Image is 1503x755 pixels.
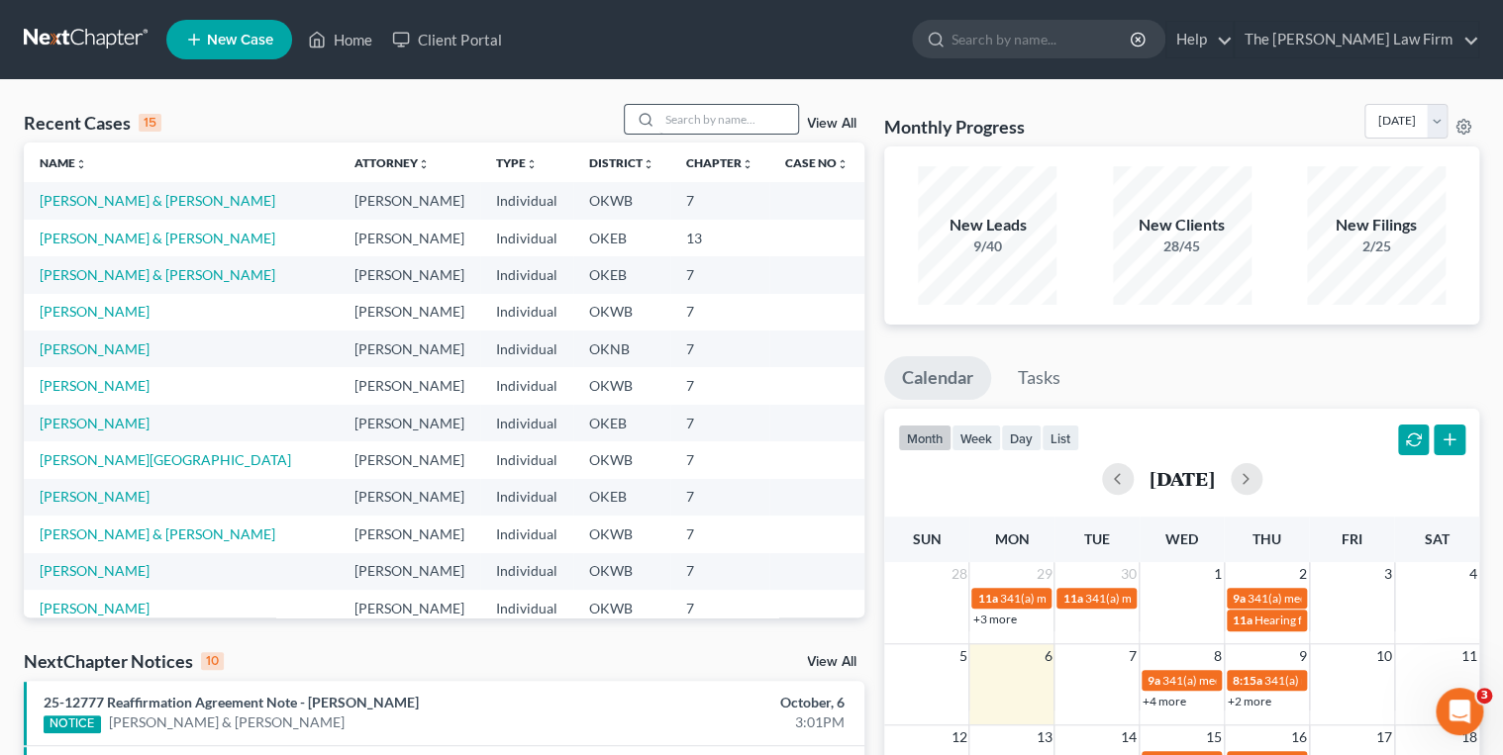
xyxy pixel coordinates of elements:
div: NextChapter Notices [24,649,224,673]
td: 7 [670,553,769,590]
span: 11 [1459,644,1479,668]
span: 5 [956,644,968,668]
span: Tue [1084,530,1110,547]
a: View All [807,655,856,669]
div: 2/25 [1307,236,1446,256]
a: [PERSON_NAME] [40,340,150,357]
span: 30 [1119,562,1139,586]
td: Individual [480,553,573,590]
span: Sat [1425,530,1450,547]
td: [PERSON_NAME] [339,256,480,293]
a: Districtunfold_more [589,155,654,170]
td: [PERSON_NAME] [339,330,480,367]
div: 10 [201,652,224,670]
a: [PERSON_NAME] [40,303,150,320]
td: [PERSON_NAME] [339,405,480,441]
td: Individual [480,441,573,478]
a: [PERSON_NAME] & [PERSON_NAME] [109,712,345,732]
span: New Case [207,33,273,47]
a: +4 more [1143,694,1186,708]
a: [PERSON_NAME] & [PERSON_NAME] [40,266,275,283]
a: [PERSON_NAME] [40,488,150,505]
td: [PERSON_NAME] [339,294,480,330]
td: 7 [670,367,769,404]
td: Individual [480,182,573,219]
div: October, 6 [591,693,845,712]
div: 9/40 [918,236,1056,256]
div: New Leads [918,214,1056,236]
span: 28 [949,562,968,586]
div: 15 [139,114,161,132]
td: Individual [480,479,573,516]
span: 2 [1297,562,1309,586]
a: Client Portal [382,22,511,57]
span: 12 [949,725,968,749]
td: [PERSON_NAME] [339,220,480,256]
td: OKEB [573,256,670,293]
td: Individual [480,256,573,293]
span: 8:15a [1233,673,1262,688]
i: unfold_more [742,158,753,170]
a: [PERSON_NAME] [40,562,150,579]
a: [PERSON_NAME] & [PERSON_NAME] [40,192,275,209]
td: [PERSON_NAME] [339,553,480,590]
i: unfold_more [837,158,849,170]
span: 11a [977,591,997,606]
a: Home [298,22,382,57]
h2: [DATE] [1150,468,1215,489]
a: Attorneyunfold_more [354,155,430,170]
a: [PERSON_NAME] [40,600,150,616]
td: Individual [480,330,573,367]
span: 14 [1119,725,1139,749]
td: [PERSON_NAME] [339,441,480,478]
a: [PERSON_NAME] [40,377,150,394]
span: 9a [1148,673,1160,688]
span: 13 [1034,725,1053,749]
span: 3 [1382,562,1394,586]
td: Individual [480,220,573,256]
td: [PERSON_NAME] [339,516,480,552]
span: 11a [1062,591,1082,606]
span: 15 [1204,725,1224,749]
span: 341(a) meeting for [PERSON_NAME] & [PERSON_NAME] [1162,673,1458,688]
span: 341(a) meeting for [PERSON_NAME] [1084,591,1275,606]
a: The [PERSON_NAME] Law Firm [1235,22,1478,57]
i: unfold_more [75,158,87,170]
div: NOTICE [44,715,101,733]
i: unfold_more [418,158,430,170]
td: 7 [670,405,769,441]
button: day [1001,425,1042,451]
h3: Monthly Progress [884,115,1025,139]
td: 7 [670,441,769,478]
a: [PERSON_NAME] & [PERSON_NAME] [40,230,275,246]
div: New Filings [1307,214,1446,236]
span: 9a [1233,591,1246,606]
div: 3:01PM [591,712,845,732]
td: 7 [670,516,769,552]
div: New Clients [1113,214,1252,236]
div: Recent Cases [24,111,161,135]
span: Hearing for [PERSON_NAME] [1254,613,1409,627]
a: View All [807,117,856,131]
a: Chapterunfold_more [686,155,753,170]
td: 7 [670,182,769,219]
div: 28/45 [1113,236,1252,256]
i: unfold_more [643,158,654,170]
td: Individual [480,405,573,441]
span: Sun [913,530,942,547]
span: Mon [994,530,1029,547]
span: 11a [1233,613,1252,627]
span: 9 [1297,644,1309,668]
span: 16 [1289,725,1309,749]
td: [PERSON_NAME] [339,479,480,516]
a: Typeunfold_more [496,155,538,170]
a: Calendar [884,356,991,400]
td: 7 [670,590,769,626]
td: OKWB [573,516,670,552]
span: 341(a) meeting for [PERSON_NAME] [999,591,1190,606]
span: 10 [1374,644,1394,668]
td: 7 [670,330,769,367]
span: 17 [1374,725,1394,749]
td: 7 [670,479,769,516]
td: OKWB [573,182,670,219]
